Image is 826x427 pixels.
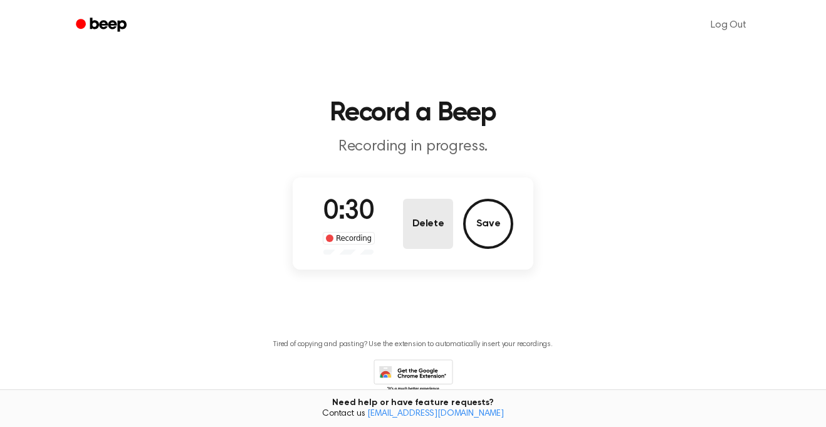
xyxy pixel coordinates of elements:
p: Recording in progress. [172,137,654,157]
span: 0:30 [323,199,374,225]
a: Beep [67,13,138,38]
p: Tired of copying and pasting? Use the extension to automatically insert your recordings. [273,340,553,349]
span: Contact us [8,409,818,420]
div: Recording [323,232,375,245]
button: Delete Audio Record [403,199,453,249]
h1: Record a Beep [92,100,734,127]
button: Save Audio Record [463,199,513,249]
a: Log Out [698,10,759,40]
a: [EMAIL_ADDRESS][DOMAIN_NAME] [367,409,504,418]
